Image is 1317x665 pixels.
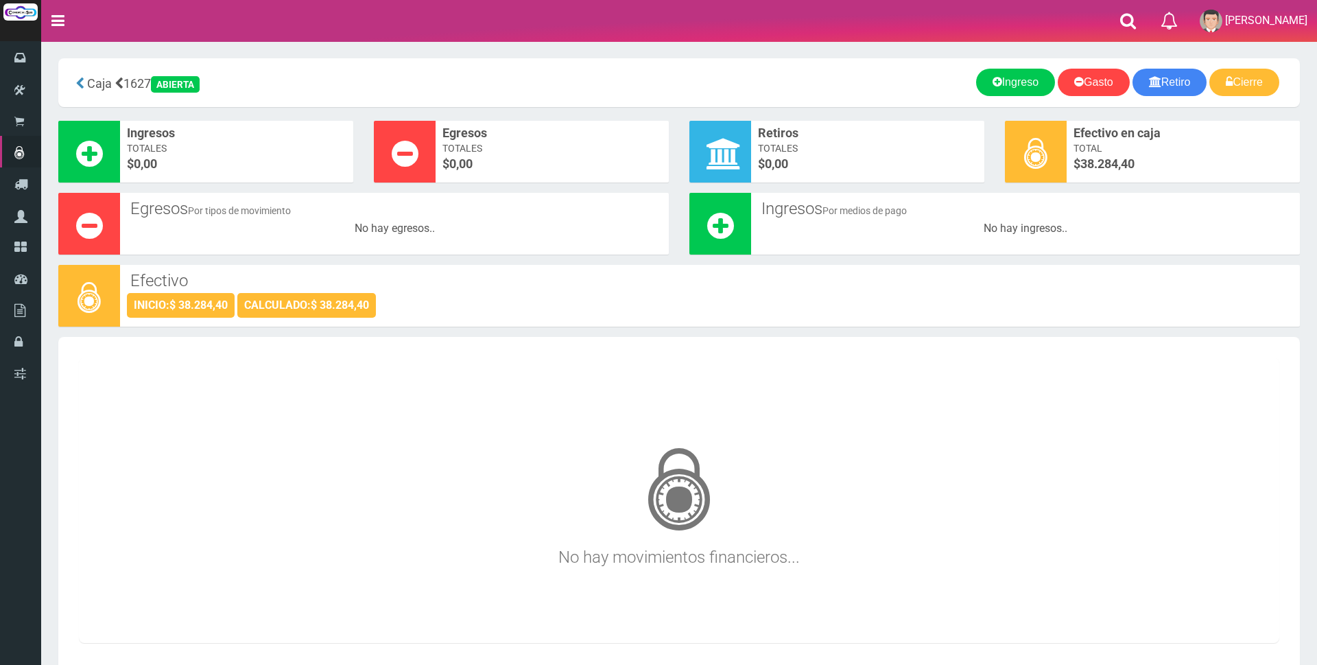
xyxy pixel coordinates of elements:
span: Totales [758,141,977,155]
img: User Image [1200,10,1222,32]
font: 0,00 [449,156,473,171]
a: Retiro [1132,69,1207,96]
img: Logo grande [3,3,38,21]
span: Efectivo en caja [1073,124,1293,142]
span: $ [1073,155,1293,173]
small: Por tipos de movimiento [188,205,291,216]
div: INICIO: [127,293,235,318]
div: 1627 [69,69,475,97]
span: $ [442,155,662,173]
span: [PERSON_NAME] [1225,14,1307,27]
h3: Egresos [130,200,658,218]
span: $ [127,155,346,173]
span: Total [1073,141,1293,155]
font: 0,00 [134,156,157,171]
a: Cierre [1209,69,1279,96]
span: Egresos [442,124,662,142]
strong: $ 38.284,40 [169,299,228,312]
h3: No hay movimientos financieros... [86,430,1272,566]
a: Gasto [1058,69,1130,96]
span: Totales [127,141,346,155]
strong: $ 38.284,40 [311,299,369,312]
h3: Ingresos [761,200,1290,218]
font: 0,00 [765,156,788,171]
div: CALCULADO: [237,293,376,318]
div: No hay ingresos.. [758,221,1293,237]
div: No hay egresos.. [127,221,662,237]
span: Caja [87,76,112,91]
span: $ [758,155,977,173]
small: Por medios de pago [822,205,907,216]
h3: Efectivo [130,272,1290,290]
a: Ingreso [976,69,1055,96]
span: 38.284,40 [1080,156,1135,171]
div: ABIERTA [151,76,200,93]
span: Retiros [758,124,977,142]
span: Ingresos [127,124,346,142]
span: Totales [442,141,662,155]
